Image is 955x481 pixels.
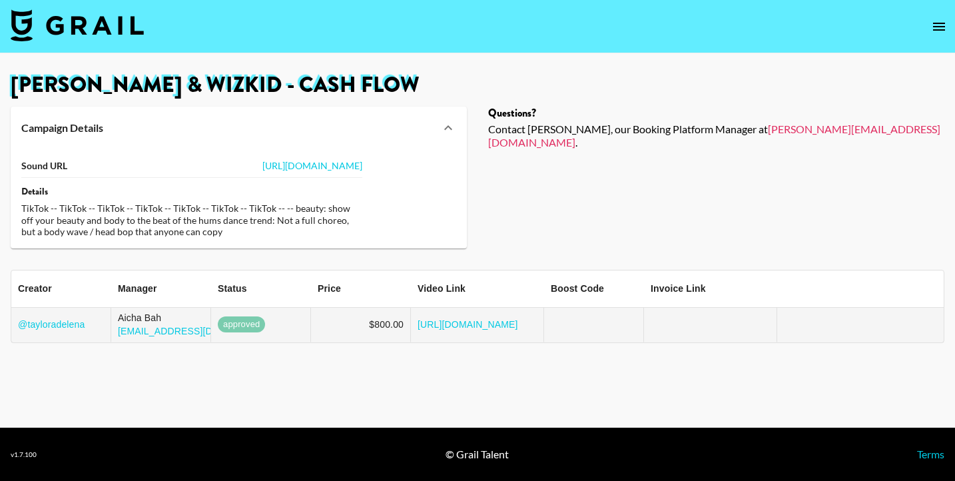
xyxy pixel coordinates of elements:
div: Creator [18,270,52,307]
div: $800.00 [369,318,404,331]
div: © Grail Talent [446,448,509,461]
div: Campaign Details [11,107,467,149]
div: Aicha Bah [118,311,278,324]
span: approved [218,318,265,331]
div: Contact [PERSON_NAME], our Booking Platform Manager at . [488,123,944,149]
div: Price [311,270,411,307]
a: Terms [917,448,944,460]
a: @tayloradelena [18,318,85,331]
div: Details [21,186,362,198]
div: Status [211,270,311,307]
a: [URL][DOMAIN_NAME] [418,318,518,331]
div: v 1.7.100 [11,450,37,459]
div: TikTok -- TikTok -- TikTok -- TikTok -- TikTok -- TikTok -- TikTok -- -- beauty: show off your be... [21,203,362,238]
img: Grail Talent [11,9,144,41]
div: Video Link [411,270,544,307]
button: open drawer [926,13,952,40]
div: Boost Code [551,270,604,307]
div: Price [318,270,341,307]
strong: Sound URL [21,160,67,172]
a: [EMAIL_ADDRESS][DOMAIN_NAME] [118,326,278,336]
div: Questions? [488,107,944,120]
a: [URL][DOMAIN_NAME] [262,160,362,171]
strong: Campaign Details [21,121,103,135]
div: Creator [11,270,111,307]
div: Manager [111,270,211,307]
div: Manager [118,270,157,307]
a: [PERSON_NAME][EMAIL_ADDRESS][DOMAIN_NAME] [488,123,940,149]
div: Boost Code [544,270,644,307]
div: Status [218,270,247,307]
h1: [PERSON_NAME] & WizKid - Cash Flow [11,75,944,96]
div: Invoice Link [644,270,777,307]
div: Invoice Link [651,270,706,307]
div: Video Link [418,270,466,307]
